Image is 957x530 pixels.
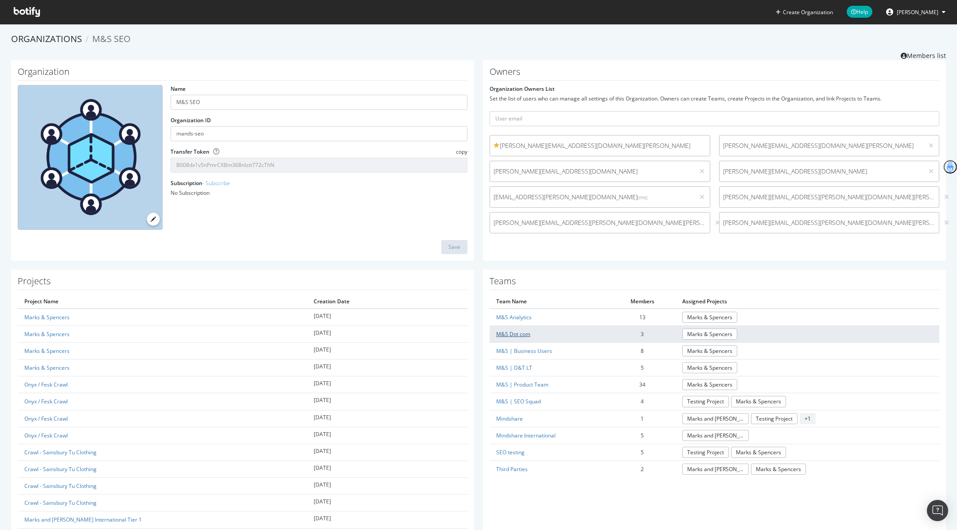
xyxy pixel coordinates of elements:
a: M&S | Business Users [496,347,552,355]
td: [DATE] [307,511,467,528]
td: [DATE] [307,427,467,444]
td: 34 [609,376,676,393]
td: [DATE] [307,309,467,326]
a: Marks & Spencers [682,362,737,373]
label: Subscription [171,179,230,187]
td: [DATE] [307,393,467,410]
button: Create Organization [775,8,833,16]
td: 4 [609,393,676,410]
td: [DATE] [307,410,467,427]
input: User email [490,111,939,126]
span: + 1 [800,413,816,424]
ol: breadcrumbs [11,33,946,46]
small: (me) [638,194,647,201]
span: Help [847,6,872,18]
a: Onyx / Fesk Crawl [24,381,68,388]
span: [PERSON_NAME][EMAIL_ADDRESS][DOMAIN_NAME] [723,167,920,176]
a: Marks & Spencers [682,345,737,356]
td: 2 [609,460,676,477]
th: Project Name [18,294,307,309]
th: Creation Date [307,294,467,309]
span: Dervla Richardson [897,8,938,16]
a: M&S | SEO Squad [496,398,541,405]
a: - Subscribe [202,179,230,187]
a: Marks and [PERSON_NAME] International Tier 1 [682,430,749,441]
a: Onyx / Fesk Crawl [24,432,68,439]
td: 5 [609,444,676,460]
input: name [171,95,467,110]
div: Set the list of users who can manage all settings of this Organization. Owners can create Teams, ... [490,95,939,102]
td: [DATE] [307,325,467,342]
a: Onyx / Fesk Crawl [24,398,68,405]
a: M&S | D&T LT [496,364,532,371]
td: [DATE] [307,342,467,359]
h1: Teams [490,276,939,290]
span: M&S SEO [92,33,131,45]
a: Crawl - Sainsbury Tu Clothing [24,465,97,473]
span: [EMAIL_ADDRESS][PERSON_NAME][DOMAIN_NAME] [494,193,691,201]
a: Testing Project [751,413,797,424]
a: Marks & Spencers [24,364,70,371]
span: [PERSON_NAME][EMAIL_ADDRESS][PERSON_NAME][DOMAIN_NAME][PERSON_NAME] [723,193,936,201]
td: [DATE] [307,460,467,477]
a: SEO testing [496,449,525,456]
a: Marks & Spencers [751,464,806,475]
span: [PERSON_NAME][EMAIL_ADDRESS][PERSON_NAME][DOMAIN_NAME][PERSON_NAME] [723,218,936,227]
div: Save [448,243,460,251]
a: Marks and [PERSON_NAME] International Tier 1 [24,516,142,523]
a: Marks & Spencers [24,347,70,355]
button: Save [441,240,467,254]
h1: Organization [18,67,467,81]
label: Organization Owners List [490,85,555,93]
label: Organization ID [171,116,211,124]
a: Marks & Spencers [731,447,786,458]
td: [DATE] [307,376,467,393]
td: [DATE] [307,360,467,376]
h1: Projects [18,276,467,290]
h1: Owners [490,67,939,81]
td: [DATE] [307,495,467,511]
a: Marks & Spencers [682,329,737,340]
a: Third Parties [496,465,528,473]
a: Testing Project [682,396,729,407]
th: Members [609,294,676,309]
a: M&S | Product Team [496,381,549,388]
a: Marks and [PERSON_NAME] International Tier 1 [682,413,749,424]
a: Marks & Spencers [682,379,737,390]
a: Marks & Spencers [24,330,70,338]
td: [DATE] [307,444,467,460]
td: 5 [609,360,676,376]
td: 13 [609,309,676,326]
label: Transfer Token [171,148,210,155]
a: M&S Dot com [496,330,530,338]
td: 3 [609,325,676,342]
td: 5 [609,427,676,444]
a: Mindshare [496,415,523,422]
td: [DATE] [307,478,467,495]
span: [PERSON_NAME][EMAIL_ADDRESS][DOMAIN_NAME] [494,167,691,176]
span: [PERSON_NAME][EMAIL_ADDRESS][PERSON_NAME][DOMAIN_NAME][PERSON_NAME] [494,218,706,227]
a: Members list [901,49,946,60]
td: 1 [609,410,676,427]
a: Onyx / Fesk Crawl [24,415,68,422]
button: [PERSON_NAME] [879,5,953,19]
a: Crawl - Sainsbury Tu Clothing [24,482,97,490]
td: 8 [609,342,676,359]
a: M&S Analytics [496,313,532,321]
span: copy [456,148,467,155]
a: Testing Project [682,447,729,458]
div: No Subscription [171,189,467,197]
a: Marks & Spencers [682,312,737,323]
th: Assigned Projects [676,294,939,309]
span: [PERSON_NAME][EMAIL_ADDRESS][DOMAIN_NAME][PERSON_NAME] [723,141,920,150]
a: Mindshare International [496,432,556,439]
a: Crawl - Sainsbury Tu Clothing [24,449,97,456]
a: Marks & Spencers [731,396,786,407]
a: Crawl - Sainsbury Tu Clothing [24,499,97,507]
div: Open Intercom Messenger [927,500,948,521]
a: Marks & Spencers [24,313,70,321]
a: Marks and [PERSON_NAME] International Tier 1 [682,464,749,475]
th: Team Name [490,294,609,309]
input: Organization ID [171,126,467,141]
span: [PERSON_NAME][EMAIL_ADDRESS][DOMAIN_NAME][PERSON_NAME] [494,141,706,150]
